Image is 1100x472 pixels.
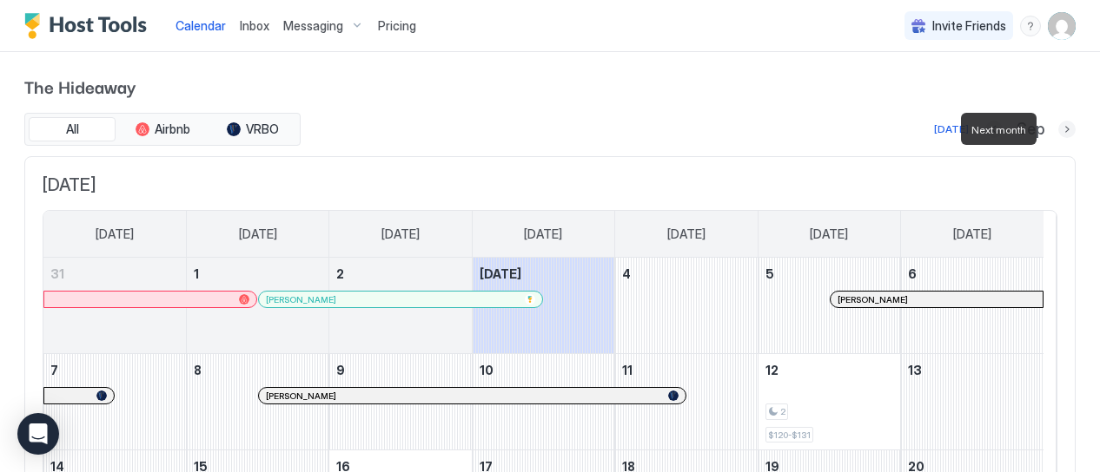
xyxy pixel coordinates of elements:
span: VRBO [246,121,279,137]
span: Pricing [378,18,416,34]
span: [DATE] [239,226,277,242]
a: September 7, 2025 [43,354,186,386]
span: 5 [765,266,774,281]
td: August 31, 2025 [43,258,186,354]
a: September 5, 2025 [759,258,900,290]
span: Next month [971,123,1026,136]
td: September 7, 2025 [43,354,186,450]
span: [DATE] [953,226,991,242]
span: 9 [336,363,345,377]
div: [PERSON_NAME] [266,390,679,402]
td: September 2, 2025 [329,258,472,354]
div: tab-group [24,113,301,146]
td: September 9, 2025 [329,354,472,450]
a: Monday [222,211,295,258]
span: The Hideaway [24,73,1076,99]
a: September 12, 2025 [759,354,900,386]
a: September 11, 2025 [615,354,757,386]
span: [DATE] [96,226,134,242]
span: 2 [336,266,344,281]
span: 7 [50,363,58,377]
span: All [66,121,79,137]
div: [PERSON_NAME] [838,294,1036,305]
a: September 1, 2025 [187,258,328,290]
span: 8 [194,363,202,377]
span: Inbox [240,18,269,33]
td: September 4, 2025 [615,258,758,354]
a: September 2, 2025 [329,258,471,290]
a: September 3, 2025 [473,258,614,290]
span: 31 [50,266,64,281]
button: Next month [1058,121,1076,138]
a: September 9, 2025 [329,354,471,386]
div: [DATE] [934,121,969,137]
td: September 8, 2025 [186,354,328,450]
a: September 6, 2025 [901,258,1044,290]
span: [DATE] [667,226,706,242]
span: 11 [622,363,633,377]
span: [PERSON_NAME] [838,294,908,305]
span: [PERSON_NAME] [266,390,336,402]
span: Messaging [283,18,343,34]
div: [PERSON_NAME] [266,294,535,305]
td: September 13, 2025 [901,354,1044,450]
a: September 8, 2025 [187,354,328,386]
td: September 11, 2025 [615,354,758,450]
a: Tuesday [364,211,437,258]
td: September 6, 2025 [901,258,1044,354]
td: September 12, 2025 [758,354,900,450]
span: 1 [194,266,199,281]
span: 2 [780,406,785,417]
span: $120-$131 [768,429,811,441]
span: [DATE] [810,226,848,242]
a: September 10, 2025 [473,354,614,386]
span: 6 [908,266,917,281]
span: [PERSON_NAME] [266,294,336,305]
a: August 31, 2025 [43,258,186,290]
a: Thursday [650,211,723,258]
span: 4 [622,266,631,281]
button: Airbnb [119,117,206,141]
div: Open Intercom Messenger [17,413,59,455]
td: September 3, 2025 [472,258,614,354]
span: Airbnb [155,121,190,137]
td: September 1, 2025 [186,258,328,354]
span: Calendar [176,18,226,33]
span: [DATE] [43,174,1057,196]
a: September 4, 2025 [615,258,757,290]
span: 10 [480,363,494,377]
a: Host Tools Logo [24,13,155,39]
div: menu [1020,16,1041,36]
a: Calendar [176,16,226,35]
span: Invite Friends [932,18,1006,34]
a: Saturday [936,211,1009,258]
div: User profile [1048,12,1076,40]
a: Sunday [78,211,151,258]
span: [DATE] [524,226,562,242]
a: Inbox [240,16,269,35]
td: September 5, 2025 [758,258,900,354]
span: [DATE] [480,266,521,281]
button: [DATE] [931,119,971,140]
a: Wednesday [507,211,580,258]
button: All [29,117,116,141]
a: September 13, 2025 [901,354,1044,386]
span: 12 [765,363,779,377]
span: [DATE] [381,226,420,242]
span: 13 [908,363,922,377]
button: VRBO [209,117,296,141]
a: Friday [792,211,865,258]
td: September 10, 2025 [472,354,614,450]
